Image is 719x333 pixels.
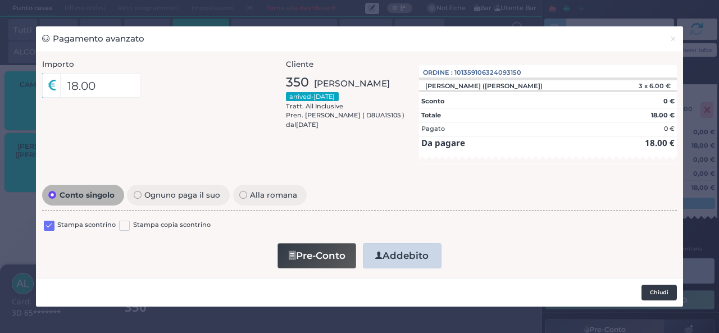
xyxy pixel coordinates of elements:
[421,97,444,105] strong: Sconto
[296,120,318,130] span: [DATE]
[454,68,521,77] span: 101359106324093150
[645,137,675,148] strong: 18.00 €
[612,82,677,90] div: 3 x 6.00 €
[56,191,117,199] span: Conto singolo
[421,137,465,148] strong: Da pagare
[314,77,390,90] span: [PERSON_NAME]
[363,243,442,268] button: Addebito
[286,73,309,92] span: 350
[286,58,313,70] label: Cliente
[663,97,675,105] strong: 0 €
[670,33,677,45] span: ×
[663,26,683,52] button: Chiudi
[286,92,339,101] small: arrived-[DATE]
[60,73,140,98] input: Es. 30.99
[142,191,224,199] span: Ognuno paga il suo
[421,124,445,134] div: Pagato
[42,58,74,70] label: Importo
[286,73,404,130] div: Tratt. All Inclusive Pren. [PERSON_NAME] ( D8UA1S105 ) dal
[42,33,144,45] h3: Pagamento avanzato
[421,111,441,119] strong: Totale
[423,68,453,77] span: Ordine :
[247,191,301,199] span: Alla romana
[277,243,356,268] button: Pre-Conto
[641,285,677,300] button: Chiudi
[57,220,116,231] label: Stampa scontrino
[651,111,675,119] strong: 18.00 €
[133,220,211,231] label: Stampa copia scontrino
[419,82,548,90] div: [PERSON_NAME] ([PERSON_NAME])
[664,124,675,134] div: 0 €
